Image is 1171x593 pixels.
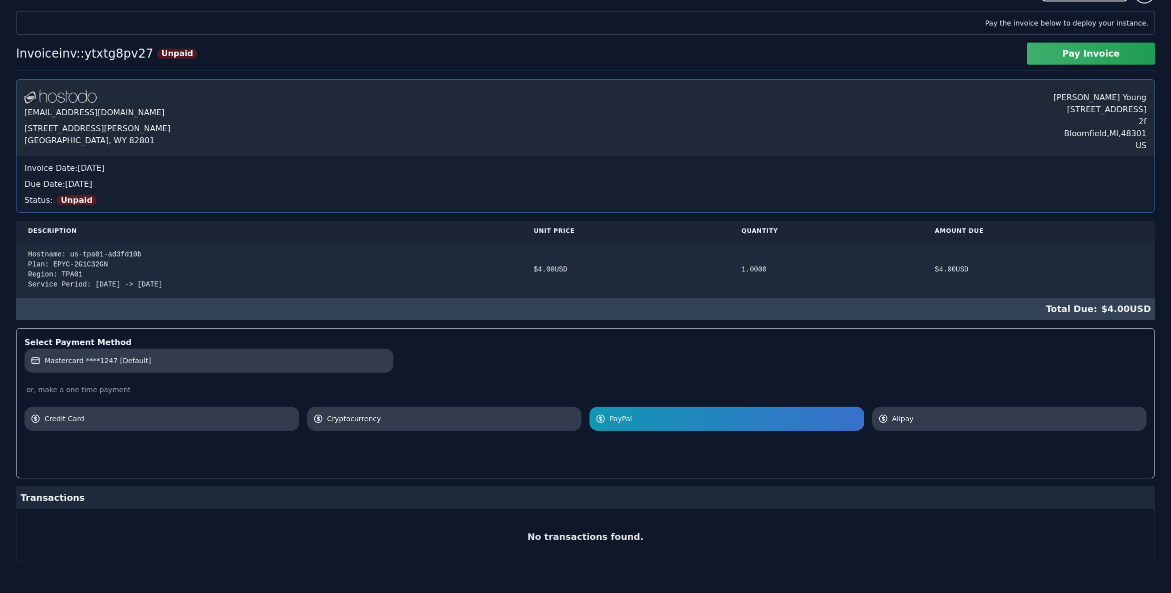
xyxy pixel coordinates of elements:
[327,414,576,424] span: Cryptocurrency
[935,264,1143,274] div: $ 4.00 USD
[1053,88,1146,104] div: [PERSON_NAME] Young
[985,18,1148,28] div: Pay the invoice below to deploy your instance.
[527,530,644,544] h2: No transactions found.
[1027,43,1155,65] button: Pay Invoice
[741,264,911,274] div: 1.0000
[533,264,717,274] div: $ 4.00 USD
[1046,302,1101,316] span: Total Due:
[45,414,293,424] span: Credit Card
[16,221,521,241] th: Description
[521,221,729,241] th: Unit Price
[28,249,509,289] div: Hostname: us-tpa01-ad3fd10b Plan: EPYC-2G1C32GN Region: TPA01 Service Period: [DATE] -> [DATE]
[1053,140,1146,152] div: US
[25,105,171,123] div: [EMAIL_ADDRESS][DOMAIN_NAME]
[1053,128,1146,140] div: Bloomfield , MI , 48301
[923,221,1155,241] th: Amount Due
[25,123,171,135] div: [STREET_ADDRESS][PERSON_NAME]
[25,178,1146,190] div: Due Date: [DATE]
[17,487,1154,509] div: Transactions
[25,385,1146,395] div: or, make a one time payment
[25,337,1146,349] div: Select Payment Method
[45,356,151,366] span: Mastercard ****1247 [Default]
[610,414,858,424] span: PayPal
[1053,104,1146,116] div: [STREET_ADDRESS]
[25,90,97,105] img: Logo
[1018,441,1146,458] iframe: PayPal
[16,298,1155,320] div: $ 4.00 USD
[25,190,1146,206] div: Status:
[1053,116,1146,128] div: 2f
[25,162,1146,174] div: Invoice Date: [DATE]
[729,221,923,241] th: Quantity
[157,49,197,59] span: Unpaid
[16,46,153,62] div: Invoice inv::ytxtg8pv27
[892,414,1141,424] span: Alipay
[25,135,171,147] div: [GEOGRAPHIC_DATA], WY 82801
[57,195,97,205] span: Unpaid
